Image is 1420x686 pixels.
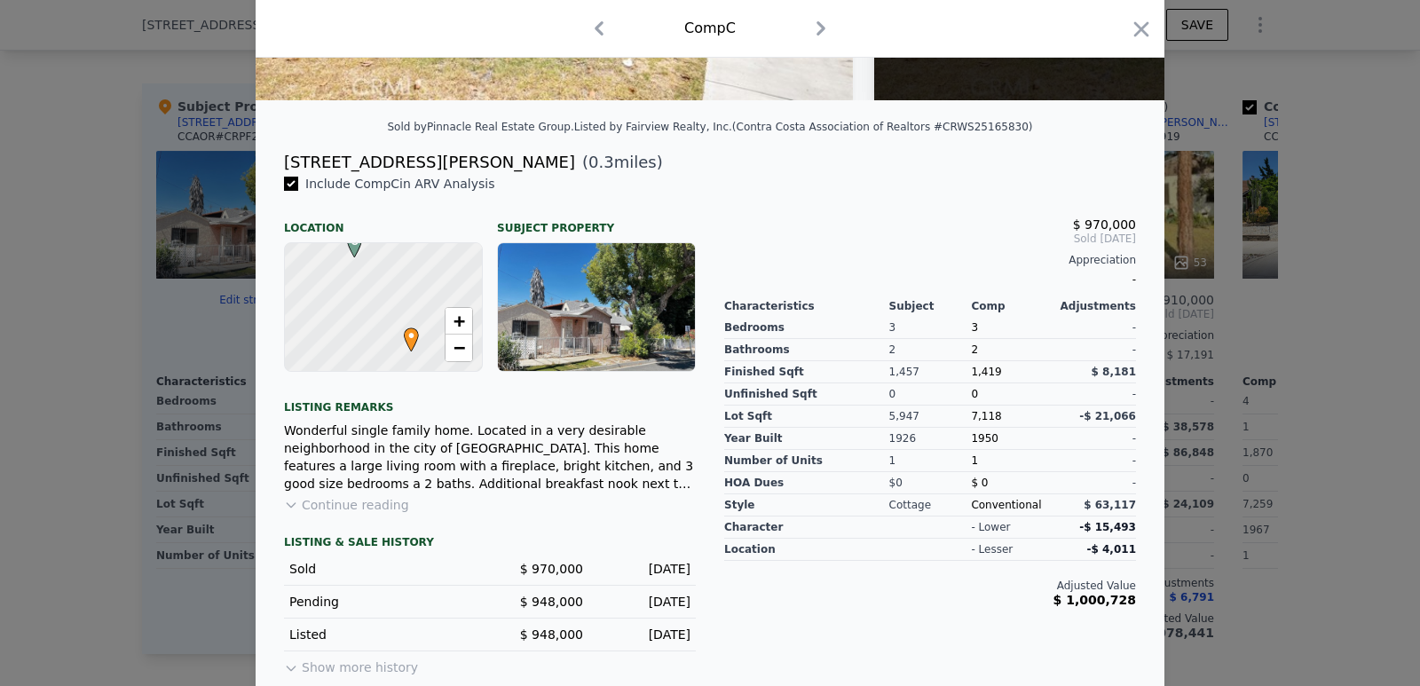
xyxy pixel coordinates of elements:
div: Sold [289,560,476,578]
div: 1,457 [889,361,972,383]
button: Show more history [284,651,418,676]
button: Continue reading [284,496,409,514]
div: - [724,267,1136,292]
span: -$ 21,066 [1079,410,1136,422]
div: Finished Sqft [724,361,889,383]
div: Unfinished Sqft [724,383,889,406]
div: Conventional [971,494,1053,516]
div: 0 [889,383,972,406]
div: Subject [889,299,972,313]
span: $ 63,117 [1084,499,1136,511]
div: Subject Property [497,207,696,235]
span: 0 [971,388,978,400]
span: ( miles) [575,150,663,175]
span: • [399,322,423,349]
div: Adjustments [1053,299,1136,313]
div: Comp C [684,18,736,39]
div: LISTING & SALE HISTORY [284,535,696,553]
div: • [399,327,410,338]
div: Adjusted Value [724,579,1136,593]
div: 1926 [889,428,972,450]
div: 1950 [971,428,1053,450]
div: Listed by Fairview Realty, Inc. (Contra Costa Association of Realtors #CRWS25165830) [574,121,1033,133]
div: Pending [289,593,476,611]
div: - lesser [971,542,1013,556]
div: Lot Sqft [724,406,889,428]
span: $ 948,000 [520,595,583,609]
span: $ 948,000 [520,627,583,642]
div: character [724,516,889,539]
div: C [343,233,353,244]
div: Listing remarks [284,386,696,414]
div: 2 [971,339,1053,361]
div: Wonderful single family home. Located in a very desirable neighborhood in the city of [GEOGRAPHIC... [284,422,696,493]
div: Bedrooms [724,317,889,339]
span: -$ 4,011 [1087,543,1136,556]
div: Cottage [889,494,972,516]
div: [DATE] [597,593,690,611]
div: 1 [971,450,1053,472]
span: 1,419 [971,366,1001,378]
div: Characteristics [724,299,889,313]
div: - lower [971,520,1010,534]
div: 3 [889,317,972,339]
span: $ 0 [971,477,988,489]
span: 7,118 [971,410,1001,422]
div: Appreciation [724,253,1136,267]
a: Zoom out [446,335,472,361]
span: -$ 15,493 [1079,521,1136,533]
div: [STREET_ADDRESS][PERSON_NAME] [284,150,575,175]
span: $ 970,000 [1073,217,1136,232]
div: Location [284,207,483,235]
span: − [454,336,465,359]
div: - [1053,317,1136,339]
a: Zoom in [446,308,472,335]
span: + [454,310,465,332]
div: [DATE] [597,560,690,578]
div: Comp [971,299,1053,313]
div: - [1053,383,1136,406]
div: location [724,539,889,561]
div: $0 [889,472,972,494]
div: 1 [889,450,972,472]
div: Listed [289,626,476,643]
div: Bathrooms [724,339,889,361]
div: Style [724,494,889,516]
div: - [1053,472,1136,494]
span: 3 [971,321,978,334]
div: Year Built [724,428,889,450]
span: $ 970,000 [520,562,583,576]
span: $ 1,000,728 [1053,593,1136,607]
div: Number of Units [724,450,889,472]
div: Sold by Pinnacle Real Estate Group . [388,121,574,133]
div: - [1053,339,1136,361]
span: 0.3 [588,153,614,171]
span: Include Comp C in ARV Analysis [298,177,502,191]
span: Sold [DATE] [724,232,1136,246]
div: 2 [889,339,972,361]
div: - [1053,428,1136,450]
div: [DATE] [597,626,690,643]
div: HOA Dues [724,472,889,494]
span: $ 8,181 [1092,366,1136,378]
div: - [1053,450,1136,472]
div: 5,947 [889,406,972,428]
